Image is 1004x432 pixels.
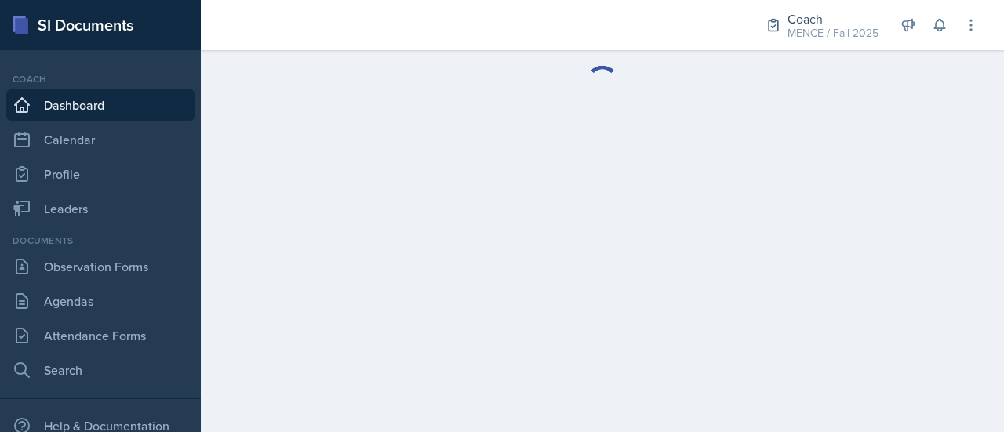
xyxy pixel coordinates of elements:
[6,124,195,155] a: Calendar
[6,158,195,190] a: Profile
[6,354,195,386] a: Search
[6,320,195,351] a: Attendance Forms
[6,89,195,121] a: Dashboard
[788,25,878,42] div: MENCE / Fall 2025
[6,193,195,224] a: Leaders
[788,9,878,28] div: Coach
[6,285,195,317] a: Agendas
[6,251,195,282] a: Observation Forms
[6,234,195,248] div: Documents
[6,72,195,86] div: Coach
